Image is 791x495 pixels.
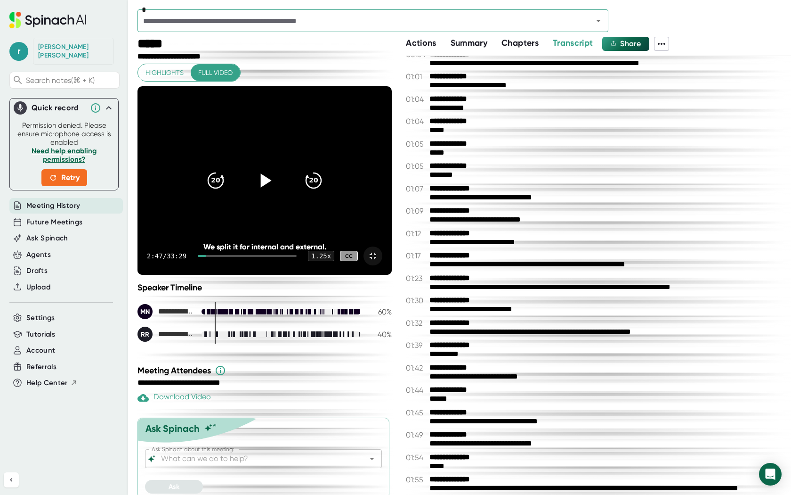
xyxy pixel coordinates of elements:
span: Summary [451,38,487,48]
div: Open Intercom Messenger [759,463,782,486]
button: Ask [145,480,203,494]
button: Drafts [26,265,48,276]
button: Meeting History [26,200,80,211]
span: 01:05 [406,162,427,171]
span: Share [620,39,641,48]
div: Maria Netrebko [137,304,194,319]
button: Summary [451,37,487,49]
button: Highlights [138,64,191,82]
button: Help Center [26,378,78,388]
button: Agents [26,249,51,260]
span: Help Center [26,378,68,388]
span: Transcript [553,38,593,48]
button: Ask Spinach [26,233,68,244]
span: 01:39 [406,341,427,350]
button: Future Meetings [26,217,82,228]
span: 01:09 [406,206,427,215]
button: Actions [406,37,436,49]
div: Meeting Attendees [137,365,394,376]
div: Download Video [137,392,211,404]
span: 01:01 [406,72,427,81]
div: Permission denied. Please ensure microphone access is enabled [16,121,113,186]
div: Ask Spinach [145,423,200,434]
div: Regina Rempel [38,43,109,59]
span: 01:30 [406,296,427,305]
div: 2:47 / 33:29 [147,252,186,260]
span: Ask [169,483,179,491]
span: 01:32 [406,319,427,328]
span: 01:54 [406,453,427,462]
span: 01:44 [406,386,427,395]
span: 01:42 [406,363,427,372]
span: r [9,42,28,61]
span: 01:55 [406,475,427,484]
button: Full video [191,64,240,82]
button: Open [592,14,605,27]
div: We split it for internal and external. [163,242,366,251]
button: Retry [41,169,87,186]
button: Upload [26,282,50,293]
span: 01:12 [406,229,427,238]
button: Share [602,37,649,51]
span: 01:07 [406,184,427,193]
span: Full video [198,67,233,79]
span: Retry [49,172,80,183]
span: Actions [406,38,436,48]
span: 01:04 [406,95,427,104]
span: Highlights [145,67,184,79]
div: CC [340,251,358,262]
span: 01:17 [406,251,427,260]
div: Regina Rempel [137,327,194,342]
button: Settings [26,313,55,323]
div: Quick record [14,99,114,117]
span: 01:05 [406,140,427,148]
button: Transcript [553,37,593,49]
button: Collapse sidebar [4,472,19,487]
a: Need help enabling permissions? [32,147,97,164]
span: 01:45 [406,408,427,417]
button: Open [365,452,379,465]
div: 1.25 x [308,251,334,261]
div: RR [137,327,153,342]
span: 01:23 [406,274,427,283]
span: Chapters [501,38,539,48]
button: Tutorials [26,329,55,340]
div: MN [137,304,153,319]
button: Referrals [26,362,56,372]
div: Speaker Timeline [137,282,392,293]
div: Quick record [32,103,85,113]
div: 60 % [368,307,392,316]
input: What can we do to help? [159,452,351,465]
span: 01:49 [406,430,427,439]
span: Search notes (⌘ + K) [26,76,117,85]
button: Chapters [501,37,539,49]
button: Account [26,345,55,356]
div: 40 % [368,330,392,339]
span: 01:04 [406,117,427,126]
